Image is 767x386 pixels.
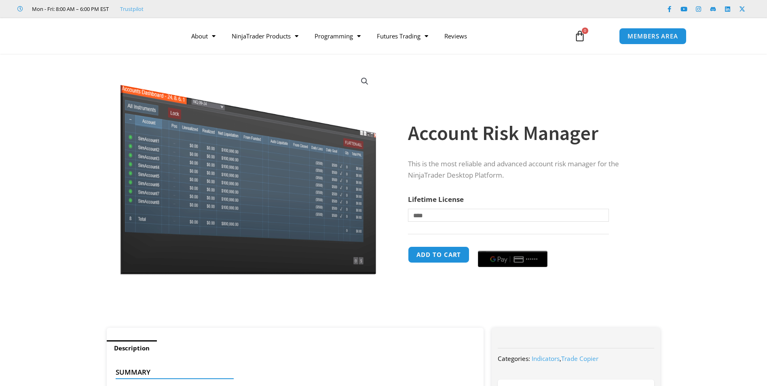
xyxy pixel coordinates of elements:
iframe: Secure payment input frame [476,245,549,246]
button: Add to cart [408,246,469,263]
h1: Account Risk Manager [408,119,644,147]
button: Buy with GPay [478,251,547,267]
h4: Summary [116,368,469,376]
p: This is the most reliable and advanced account risk manager for the NinjaTrader Desktop Platform. [408,158,644,182]
a: About [183,27,224,45]
span: Categories: [498,354,530,363]
text: •••••• [526,257,538,262]
a: View full-screen image gallery [357,74,372,89]
a: Futures Trading [369,27,436,45]
a: Description [107,340,157,356]
a: Trustpilot [120,4,144,14]
a: 0 [562,24,598,48]
label: Lifetime License [408,195,464,204]
a: Programming [306,27,369,45]
span: 0 [582,28,588,34]
a: NinjaTrader Products [224,27,306,45]
span: Mon - Fri: 8:00 AM – 6:00 PM EST [30,4,109,14]
a: Trade Copier [561,354,598,363]
img: LogoAI [80,21,167,51]
img: Screenshot 2024-08-26 15462845454 [118,68,378,275]
a: MEMBERS AREA [619,28,687,45]
nav: Menu [183,27,565,45]
a: Reviews [436,27,475,45]
a: Indicators [532,354,560,363]
span: MEMBERS AREA [628,33,678,39]
span: , [532,354,598,363]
